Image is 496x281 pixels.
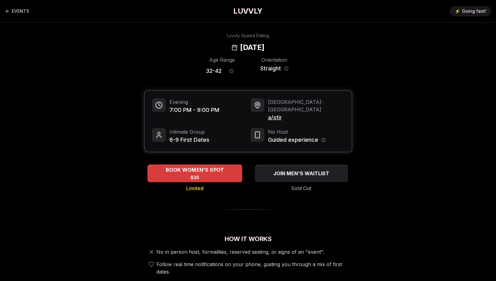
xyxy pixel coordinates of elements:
[240,42,264,52] h2: [DATE]
[225,64,238,78] button: Age range information
[321,138,326,142] button: Host information
[268,136,318,144] span: Guided experience
[291,185,311,192] span: Sold Out
[260,64,281,73] span: Straight
[5,5,29,17] a: Back to events
[169,136,209,144] span: 6-9 First Dates
[255,165,348,182] button: JOIN MEN'S WAITLIST - Sold Out
[190,174,199,181] span: $25
[455,8,460,14] span: ⚡️
[233,6,262,16] a: LUVVLY
[284,66,288,71] button: Orientation information
[462,8,486,14] span: Going fast!
[169,98,219,106] span: Evening
[186,185,204,192] span: Limited
[147,164,242,182] button: BOOK WOMEN'S SPOT - Limited
[268,113,344,122] span: a/stir
[268,128,326,136] span: No Host
[268,98,344,113] span: [GEOGRAPHIC_DATA] - [GEOGRAPHIC_DATA]
[156,248,324,256] span: No in person host, formalities, reserved seating, or signs of an "event".
[258,56,291,64] div: Orientation
[206,67,222,75] span: 32 - 42
[272,170,331,177] span: JOIN MEN'S WAITLIST
[227,33,269,39] div: Luvvly Speed Dating
[206,56,238,64] div: Age Range
[169,128,209,136] span: Intimate Group
[144,234,352,243] h2: How It Works
[156,261,350,275] span: Follow real time notifications on your phone, guiding you through a mix of first dates.
[164,166,225,174] span: BOOK WOMEN'S SPOT
[169,106,219,114] span: 7:00 PM - 9:00 PM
